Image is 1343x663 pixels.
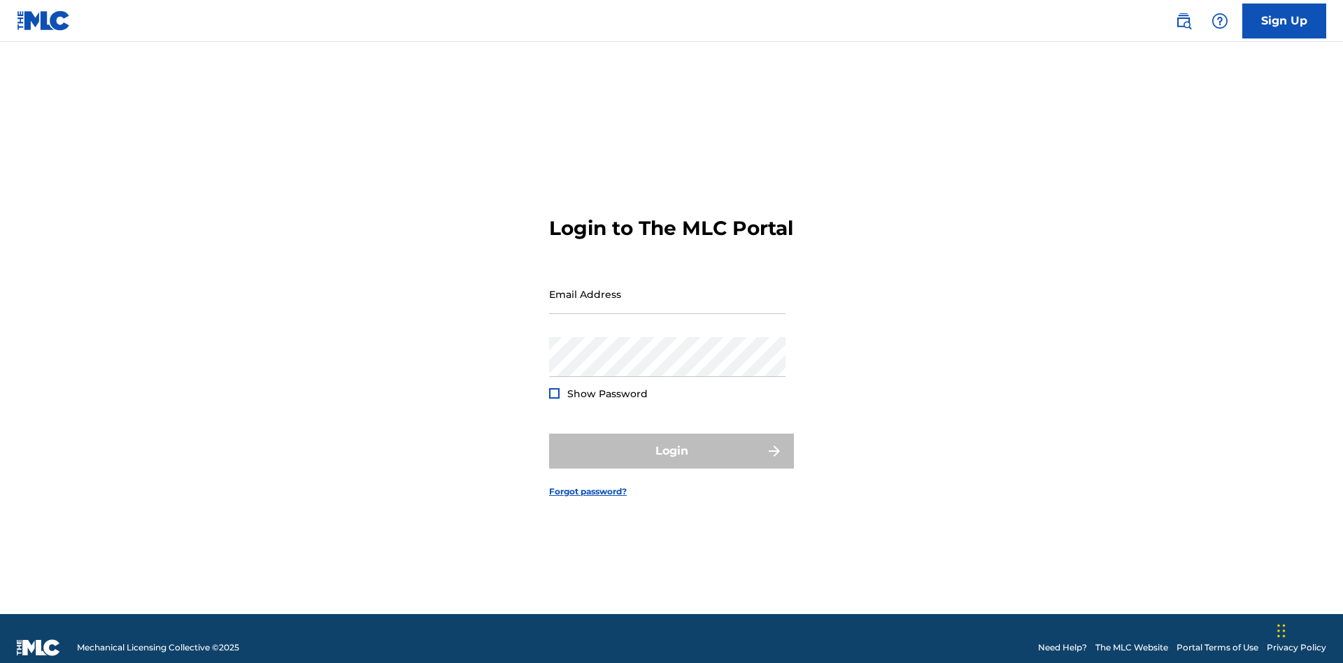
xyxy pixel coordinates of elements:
[77,641,239,654] span: Mechanical Licensing Collective © 2025
[1277,610,1286,652] div: Drag
[1177,641,1258,654] a: Portal Terms of Use
[567,387,648,400] span: Show Password
[1206,7,1234,35] div: Help
[1211,13,1228,29] img: help
[1273,596,1343,663] iframe: Chat Widget
[1175,13,1192,29] img: search
[17,639,60,656] img: logo
[1267,641,1326,654] a: Privacy Policy
[1095,641,1168,654] a: The MLC Website
[549,216,793,241] h3: Login to The MLC Portal
[1242,3,1326,38] a: Sign Up
[1170,7,1198,35] a: Public Search
[1038,641,1087,654] a: Need Help?
[549,485,627,498] a: Forgot password?
[17,10,71,31] img: MLC Logo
